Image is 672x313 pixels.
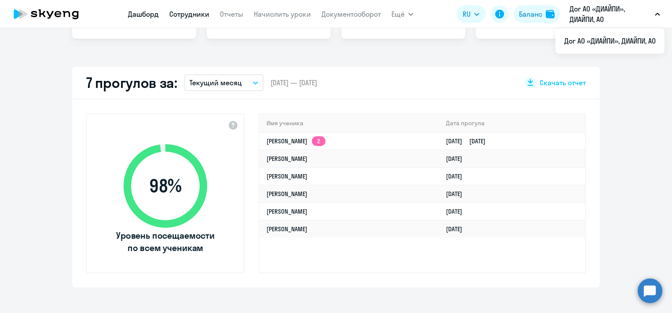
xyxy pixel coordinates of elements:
[128,10,159,18] a: Дашборд
[446,137,493,145] a: [DATE][DATE]
[457,5,486,23] button: RU
[446,207,469,215] a: [DATE]
[267,137,325,145] a: [PERSON_NAME]2
[439,114,585,132] th: Дата прогула
[220,10,243,18] a: Отчеты
[391,9,405,19] span: Ещё
[86,74,177,91] h2: 7 прогулов за:
[391,5,413,23] button: Ещё
[184,74,263,91] button: Текущий месяц
[463,9,471,19] span: RU
[190,77,242,88] p: Текущий месяц
[519,9,542,19] div: Баланс
[546,10,555,18] img: balance
[514,5,560,23] button: Балансbalance
[267,225,307,233] a: [PERSON_NAME]
[446,172,469,180] a: [DATE]
[254,10,311,18] a: Начислить уроки
[555,28,665,54] ul: Ещё
[169,10,209,18] a: Сотрудники
[115,229,216,254] span: Уровень посещаемости по всем ученикам
[446,190,469,198] a: [DATE]
[115,175,216,197] span: 98 %
[446,225,469,233] a: [DATE]
[267,155,307,163] a: [PERSON_NAME]
[570,4,651,25] p: Дог АО «ДИАЙПИ», ДИАЙПИ, АО
[312,136,325,146] app-skyeng-badge: 2
[565,4,665,25] button: Дог АО «ДИАЙПИ», ДИАЙПИ, АО
[267,207,307,215] a: [PERSON_NAME]
[267,190,307,198] a: [PERSON_NAME]
[259,114,439,132] th: Имя ученика
[446,155,469,163] a: [DATE]
[270,78,317,87] span: [DATE] — [DATE]
[321,10,381,18] a: Документооборот
[540,78,586,87] span: Скачать отчет
[267,172,307,180] a: [PERSON_NAME]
